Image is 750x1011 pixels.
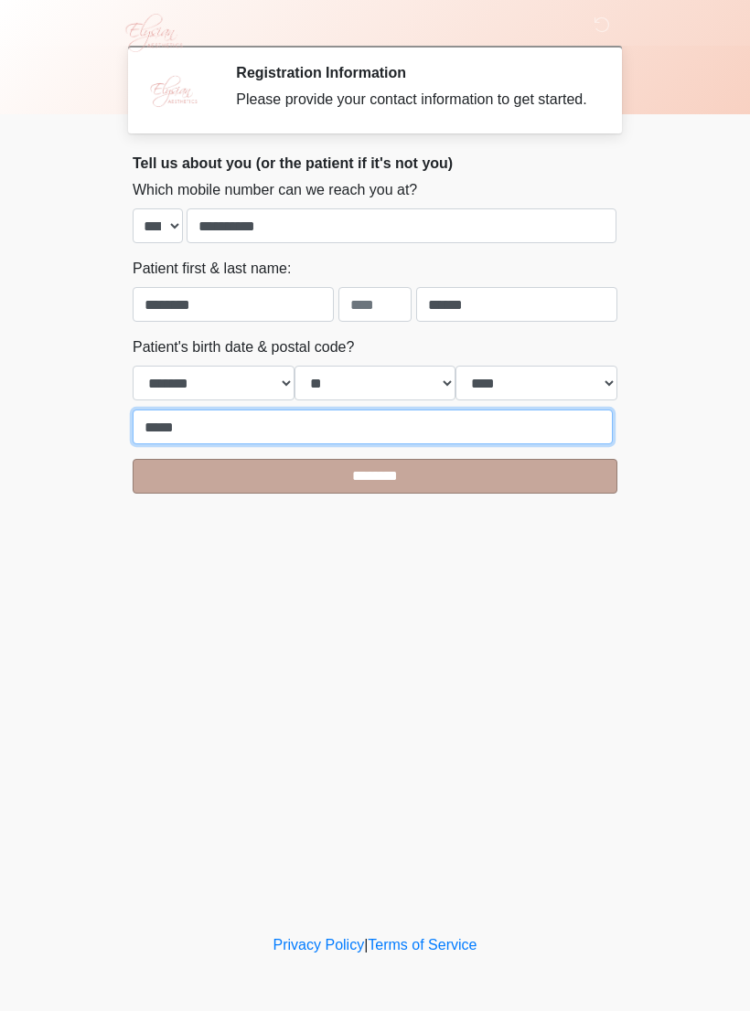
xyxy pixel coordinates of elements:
label: Patient first & last name: [133,258,291,280]
h2: Tell us about you (or the patient if it's not you) [133,154,617,172]
a: Privacy Policy [273,937,365,952]
div: Please provide your contact information to get started. [236,89,590,111]
label: Which mobile number can we reach you at? [133,179,417,201]
a: | [364,937,368,952]
img: Elysian Aesthetics Logo [114,14,191,52]
h2: Registration Information [236,64,590,81]
a: Terms of Service [368,937,477,952]
label: Patient's birth date & postal code? [133,336,354,358]
img: Agent Avatar [146,64,201,119]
